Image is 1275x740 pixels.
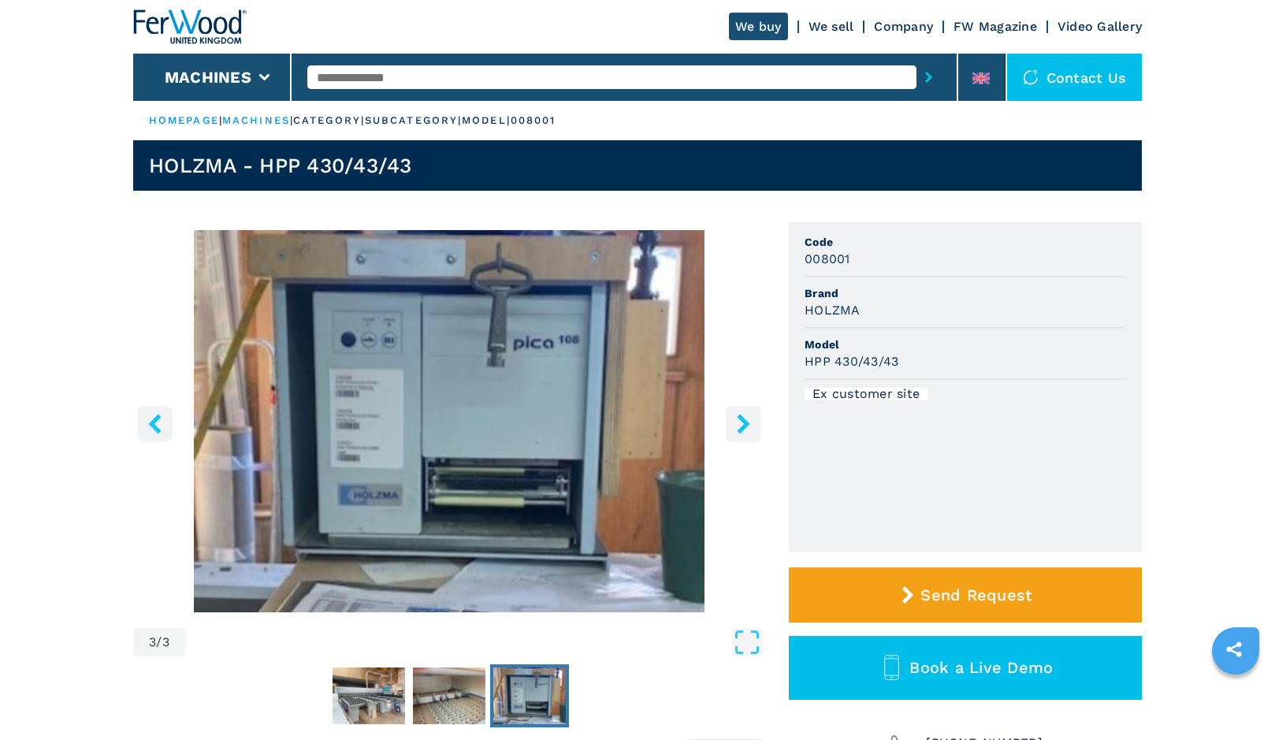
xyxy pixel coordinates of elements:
button: Book a Live Demo [789,636,1142,700]
span: / [156,636,162,649]
a: We buy [729,13,788,40]
span: Send Request [920,586,1032,604]
button: Open Fullscreen [189,628,761,656]
button: Send Request [789,567,1142,623]
span: | [290,114,293,126]
a: HOMEPAGE [149,114,219,126]
h1: HOLZMA - HPP 430/43/43 [149,153,412,178]
a: sharethis [1214,630,1254,669]
span: 3 [149,636,156,649]
button: submit-button [916,59,941,95]
p: 008001 [511,113,556,128]
button: right-button [726,406,761,441]
span: Brand [805,285,1126,301]
h3: 008001 [805,250,850,268]
a: Video Gallery [1058,19,1142,34]
div: Ex customer site [805,388,927,400]
button: left-button [137,406,173,441]
a: machines [222,114,290,126]
h3: HOLZMA [805,301,861,319]
span: Code [805,234,1126,250]
img: 0a229089df893b1ac63945236a3edbdc [333,667,405,724]
button: Go to Slide 1 [329,664,408,727]
h3: HPP 430/43/43 [805,352,898,370]
a: Company [874,19,933,34]
img: Front Loading Beam Panel Saws HOLZMA HPP 430/43/43 [133,230,765,612]
iframe: Chat [1208,669,1263,728]
p: category | [293,113,365,128]
img: ab08afbbc453937040b6e100dba6800c [413,667,485,724]
div: Contact us [1007,54,1143,101]
span: Model [805,337,1126,352]
nav: Thumbnail Navigation [133,664,765,727]
button: Go to Slide 2 [410,664,489,727]
img: Contact us [1023,69,1039,85]
a: We sell [808,19,854,34]
p: model | [462,113,511,128]
button: Go to Slide 3 [490,664,569,727]
button: Machines [165,68,251,87]
img: 594e066899130da99cb875340fc1530b [493,667,566,724]
p: subcategory | [365,113,462,128]
div: Go to Slide 3 [133,230,765,612]
span: | [219,114,222,126]
span: 3 [162,636,169,649]
img: Ferwood [133,9,247,44]
span: Book a Live Demo [909,658,1053,677]
a: FW Magazine [953,19,1037,34]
